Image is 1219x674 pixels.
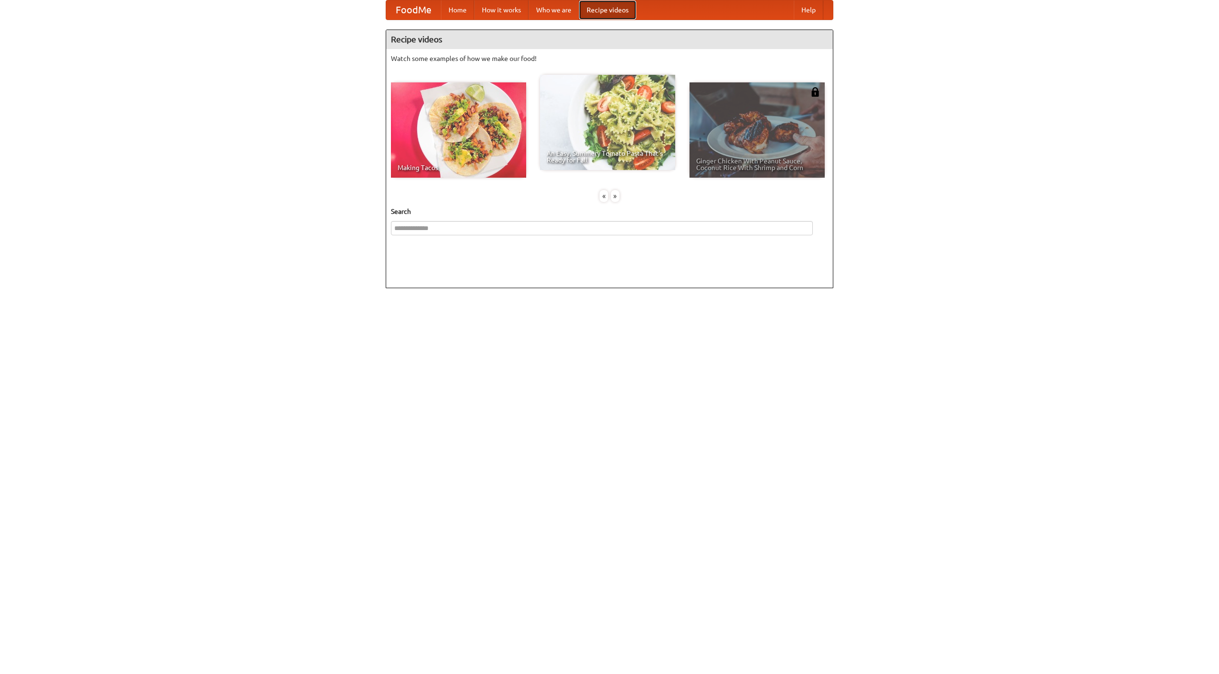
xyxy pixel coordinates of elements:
a: Making Tacos [391,82,526,178]
img: 483408.png [810,87,820,97]
span: An Easy, Summery Tomato Pasta That's Ready for Fall [547,150,669,163]
a: Home [441,0,474,20]
div: « [600,190,608,202]
span: Making Tacos [398,164,520,171]
h5: Search [391,207,828,216]
a: FoodMe [386,0,441,20]
a: Help [794,0,823,20]
a: Recipe videos [579,0,636,20]
a: How it works [474,0,529,20]
a: Who we are [529,0,579,20]
a: An Easy, Summery Tomato Pasta That's Ready for Fall [540,75,675,170]
div: » [611,190,619,202]
h4: Recipe videos [386,30,833,49]
p: Watch some examples of how we make our food! [391,54,828,63]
